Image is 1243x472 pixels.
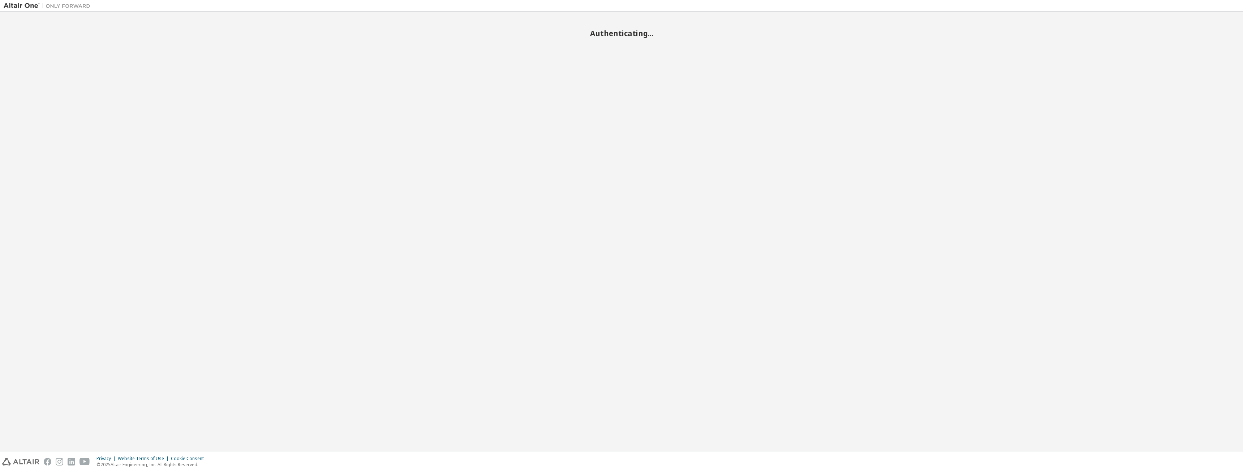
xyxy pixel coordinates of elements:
[4,2,94,9] img: Altair One
[171,456,208,462] div: Cookie Consent
[96,456,118,462] div: Privacy
[79,458,90,465] img: youtube.svg
[68,458,75,465] img: linkedin.svg
[44,458,51,465] img: facebook.svg
[56,458,63,465] img: instagram.svg
[4,29,1239,38] h2: Authenticating...
[96,462,208,468] p: © 2025 Altair Engineering, Inc. All Rights Reserved.
[2,458,39,465] img: altair_logo.svg
[118,456,171,462] div: Website Terms of Use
